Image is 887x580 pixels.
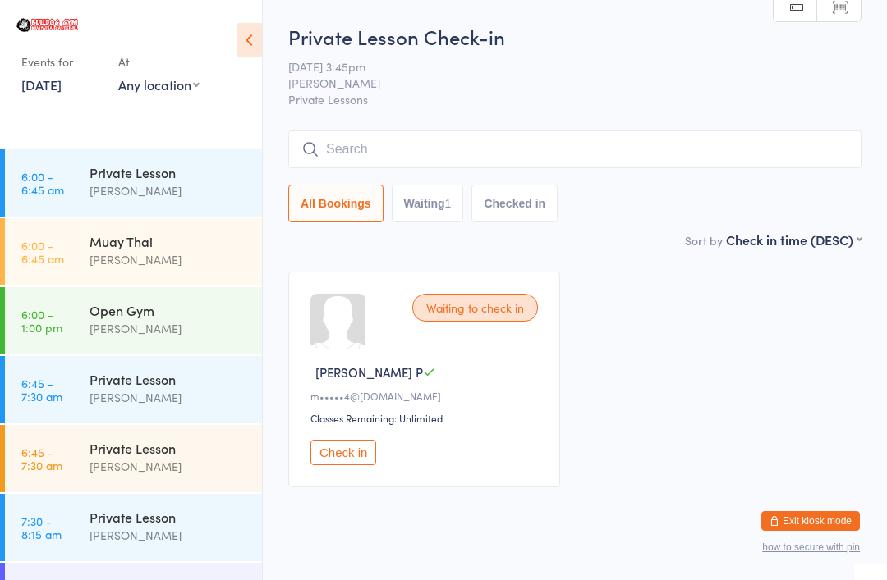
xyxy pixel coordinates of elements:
span: [DATE] 3:45pm [288,58,836,75]
a: 6:00 -6:45 amPrivate Lesson[PERSON_NAME] [5,149,262,217]
div: Private Lesson [90,508,248,526]
div: Check in time (DESC) [726,231,862,249]
time: 6:00 - 1:00 pm [21,308,62,334]
input: Search [288,130,862,168]
button: Checked in [471,185,558,222]
button: how to secure with pin [762,541,860,553]
time: 6:00 - 6:45 am [21,170,64,196]
div: [PERSON_NAME] [90,388,248,407]
div: [PERSON_NAME] [90,181,248,200]
button: All Bookings [288,185,384,222]
time: 6:45 - 7:30 am [21,377,62,403]
a: 7:30 -8:15 amPrivate Lesson[PERSON_NAME] [5,494,262,561]
img: Bulldog Gym Castle Hill Pty Ltd [16,18,78,32]
div: Open Gym [90,301,248,319]
span: Private Lessons [288,91,862,107]
button: Waiting1 [392,185,464,222]
div: At [118,48,200,75]
div: [PERSON_NAME] [90,250,248,269]
button: Exit kiosk mode [761,511,860,531]
a: 6:45 -7:30 amPrivate Lesson[PERSON_NAME] [5,356,262,423]
time: 7:30 - 8:15 am [21,514,62,541]
div: Private Lesson [90,163,248,181]
div: Classes Remaining: Unlimited [310,411,543,425]
span: [PERSON_NAME] P [315,363,423,381]
div: Events for [21,48,102,75]
div: [PERSON_NAME] [90,319,248,338]
div: Muay Thai [90,232,248,250]
div: [PERSON_NAME] [90,457,248,476]
time: 6:45 - 7:30 am [21,445,62,472]
a: 6:00 -1:00 pmOpen Gym[PERSON_NAME] [5,287,262,354]
time: 6:00 - 6:45 am [21,239,64,265]
div: Private Lesson [90,370,248,388]
div: 1 [445,197,452,210]
div: Waiting to check in [412,294,538,322]
div: Private Lesson [90,439,248,457]
div: [PERSON_NAME] [90,526,248,545]
a: [DATE] [21,75,62,94]
a: 6:45 -7:30 amPrivate Lesson[PERSON_NAME] [5,425,262,492]
h2: Private Lesson Check-in [288,23,862,50]
div: Any location [118,75,200,94]
label: Sort by [685,232,723,249]
span: [PERSON_NAME] [288,75,836,91]
div: m•••••4@[DOMAIN_NAME] [310,389,543,403]
a: 6:00 -6:45 amMuay Thai[PERSON_NAME] [5,218,262,285]
button: Check in [310,440,376,465]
